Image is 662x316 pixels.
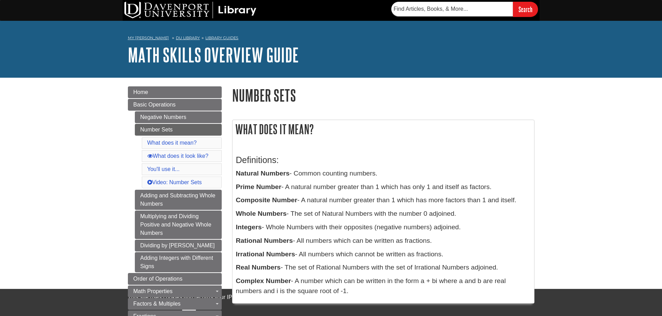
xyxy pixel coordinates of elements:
[236,210,287,217] b: Whole Numbers
[205,35,238,40] a: Library Guides
[236,195,531,205] p: - A natural number greater than 1 which has more factors than 1 and itself.
[133,288,173,294] span: Math Properties
[236,169,531,179] p: - Common counting numbers.
[236,155,531,165] h3: Definitions:
[135,240,222,251] a: Dividing by [PERSON_NAME]
[236,183,281,190] b: Prime Number
[236,196,297,204] b: Composite Number
[135,190,222,210] a: Adding and Subtracting Whole Numbers
[147,166,180,172] a: You'll use it...
[147,153,209,159] a: What does it look like?
[236,249,531,259] p: - All numbers which cannot be written as fractions.
[135,124,222,136] a: Number Sets
[133,89,148,95] span: Home
[236,237,293,244] b: Rational Numbers
[133,276,182,282] span: Order of Operations
[128,285,222,297] a: Math Properties
[128,298,222,310] a: Factors & Multiples
[236,250,295,258] b: Irrational Numbers
[513,2,538,17] input: Search
[391,2,513,16] input: Find Articles, Books, & More...
[176,35,200,40] a: DU Library
[147,179,202,185] a: Video: Number Sets
[236,277,291,284] b: Complex Number
[236,236,531,246] p: - All numbers which can be written as fractions.
[391,2,538,17] form: Searches DU Library's articles, books, and more
[128,99,222,111] a: Basic Operations
[232,120,534,138] h2: What does it mean?
[128,33,534,44] nav: breadcrumb
[236,170,290,177] b: Natural Numbers
[236,276,531,296] p: - A number which can be written in the form a + bi where a and b are real numbers and i is the sq...
[236,209,531,219] p: - The set of Natural Numbers with the number 0 adjoined.
[128,86,222,98] a: Home
[232,86,534,104] h1: Number Sets
[236,264,281,271] b: Real Numbers
[128,273,222,285] a: Order of Operations
[236,263,531,273] p: - The set of Rational Numbers with the set of Irrational Numbers adjoined.
[133,301,181,307] span: Factors & Multiples
[147,140,197,146] a: What does it mean?
[236,182,531,192] p: - A natural number greater than 1 which has only 1 and itself as factors.
[135,252,222,272] a: Adding Integers with Different Signs
[135,211,222,239] a: Multiplying and Dividing Positive and Negative Whole Numbers
[124,2,256,18] img: DU Library
[236,222,531,232] p: - Whole Numbers with their opposites (negative numbers) adjoined.
[128,44,299,66] a: Math Skills Overview Guide
[128,35,169,41] a: My [PERSON_NAME]
[133,102,176,108] span: Basic Operations
[135,111,222,123] a: Negative Numbers
[236,223,262,231] b: Integers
